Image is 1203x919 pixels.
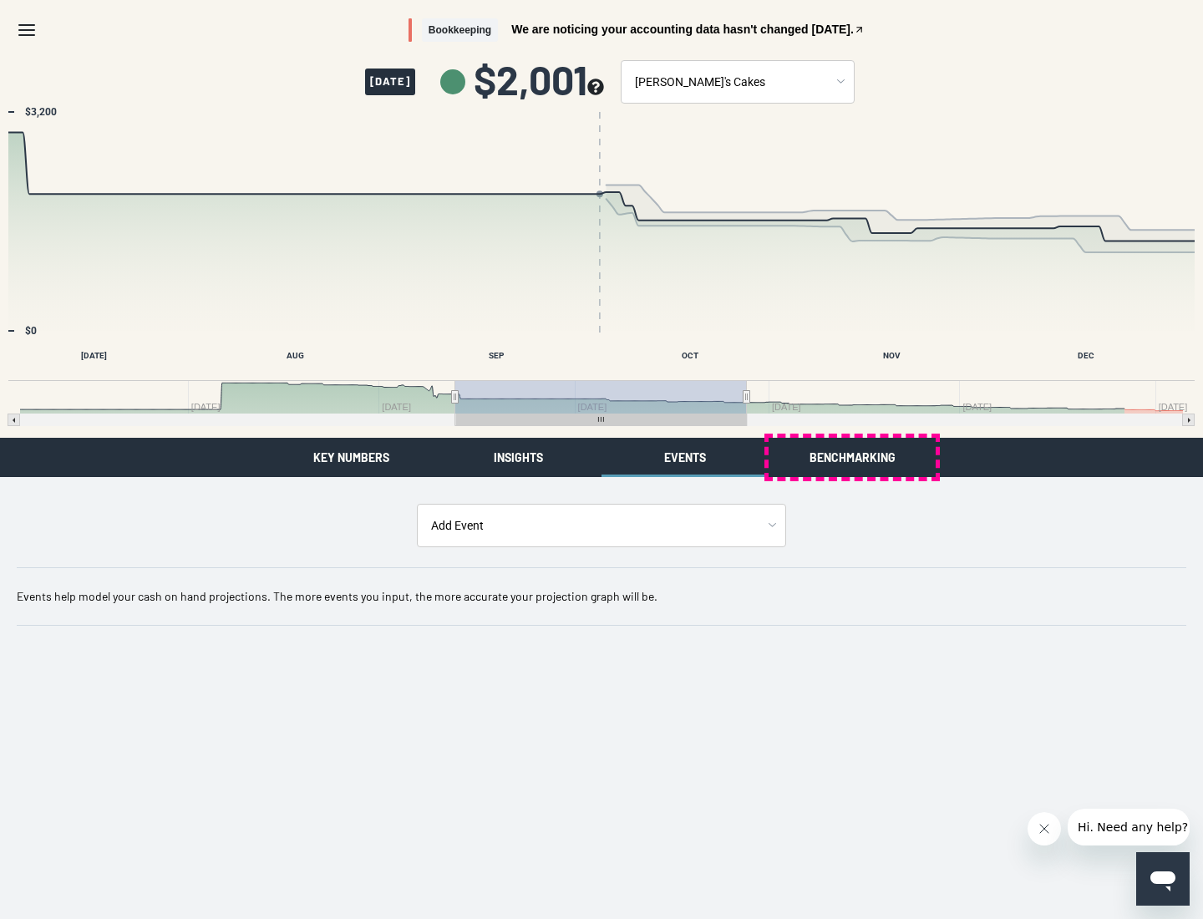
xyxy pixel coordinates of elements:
button: Benchmarking [769,438,936,477]
p: Events help model your cash on hand projections. The more events you input, the more accurate you... [17,588,1186,605]
span: [DATE] [365,69,415,95]
text: [DATE] [81,351,107,360]
text: $0 [25,325,37,337]
text: OCT [682,351,698,360]
button: BookkeepingWe are noticing your accounting data hasn't changed [DATE]. [409,18,865,43]
span: We are noticing your accounting data hasn't changed [DATE]. [511,23,854,35]
button: Events [601,438,769,477]
text: DEC [1078,351,1094,360]
text: AUG [287,351,304,360]
iframe: Message from company [1068,809,1190,845]
button: Insights [434,438,601,477]
iframe: Close message [1028,812,1061,845]
text: [DATE] [1159,402,1188,412]
button: see more about your cashflow projection [587,79,604,98]
iframe: Button to launch messaging window [1136,852,1190,906]
text: $3,200 [25,106,57,118]
text: NOV [883,351,901,360]
span: Bookkeeping [422,18,498,43]
span: $2,001 [474,59,604,99]
svg: Menu [17,20,37,40]
text: SEP [489,351,505,360]
button: Key Numbers [267,438,434,477]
